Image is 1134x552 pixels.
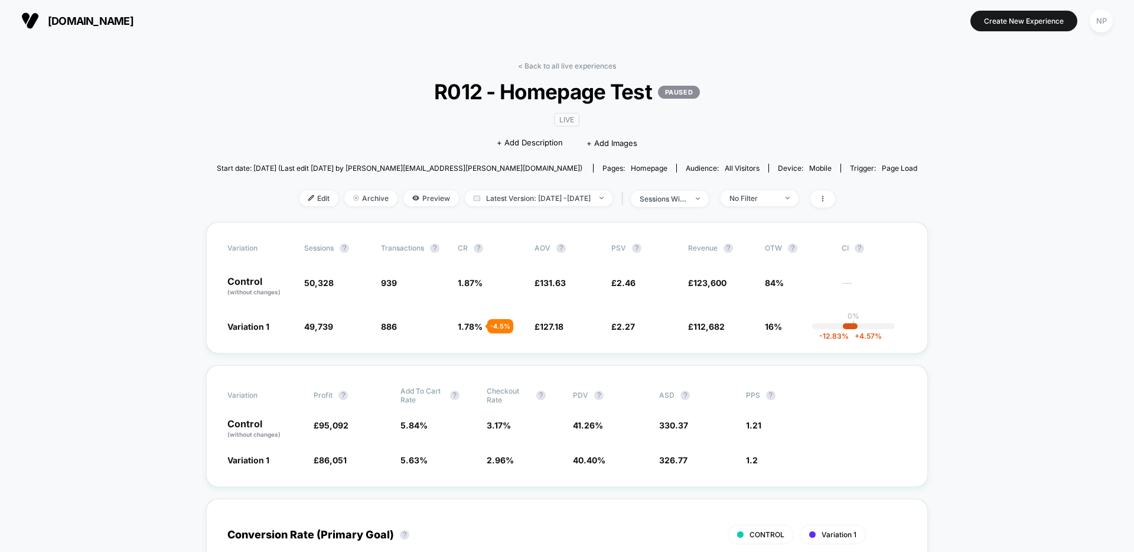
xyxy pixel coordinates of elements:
span: (without changes) [227,431,281,438]
p: | [852,320,855,329]
button: ? [400,530,409,540]
span: + Add Description [497,137,563,149]
img: end [599,197,604,199]
div: Audience: [686,164,760,173]
span: mobile [809,164,832,173]
span: Device: [768,164,840,173]
span: 131.63 [540,278,566,288]
span: 4.57 % [849,332,882,340]
p: 0% [848,311,859,320]
p: Control [227,419,302,439]
span: 939 [381,278,397,288]
button: ? [340,243,349,253]
span: + [855,332,859,340]
img: end [786,197,790,199]
span: Variation [227,243,292,253]
img: Visually logo [21,12,39,30]
p: Control [227,277,292,297]
button: ? [680,391,690,400]
span: CI [842,243,907,253]
button: ? [724,243,733,253]
span: 1.2 [746,455,758,465]
span: Edit [299,190,338,206]
button: ? [430,243,439,253]
span: 886 [381,322,397,332]
span: Variation 1 [227,455,269,465]
span: OTW [765,243,830,253]
span: 84% [765,278,784,288]
button: ? [556,243,566,253]
a: < Back to all live experiences [518,61,616,70]
span: PPS [746,391,760,400]
span: 2.96 % [487,455,514,465]
span: All Visitors [725,164,760,173]
span: CONTROL [750,530,784,539]
span: £ [611,278,636,288]
span: 16% [765,322,782,332]
span: 326.77 [659,455,687,465]
span: 112,682 [693,322,725,332]
div: sessions with impression [640,194,687,203]
div: - 4.5 % [487,319,513,333]
img: end [696,197,700,200]
span: 50,328 [304,278,334,288]
button: [DOMAIN_NAME] [18,11,137,30]
span: 330.37 [659,420,688,430]
button: ? [788,243,797,253]
img: end [353,195,359,201]
span: Variation 1 [227,322,269,332]
span: Variation [227,387,292,404]
span: 1.21 [746,420,761,430]
span: 86,051 [319,455,347,465]
span: Add To Cart Rate [400,387,444,404]
span: 49,739 [304,322,333,332]
button: Create New Experience [970,11,1077,31]
button: ? [338,391,348,400]
span: PDV [573,391,588,400]
span: Checkout Rate [487,387,530,404]
img: calendar [474,195,480,201]
span: 2.46 [617,278,636,288]
span: 3.17 % [487,420,511,430]
span: 123,600 [693,278,726,288]
span: Profit [314,391,333,400]
span: ASD [659,391,674,400]
span: | [618,190,631,207]
span: £ [688,322,725,332]
span: Sessions [304,243,334,252]
span: Preview [403,190,459,206]
span: £ [688,278,726,288]
span: 127.18 [540,322,563,332]
div: Trigger: [850,164,917,173]
button: ? [855,243,864,253]
span: 1.78 % [458,322,483,332]
span: -12.83 % [819,332,849,340]
button: ? [766,391,775,400]
span: 95,092 [319,420,348,430]
span: 40.40 % [573,455,605,465]
span: LIVE [554,113,579,126]
span: Archive [344,190,397,206]
button: ? [632,243,641,253]
div: NP [1090,9,1113,33]
span: Variation 1 [822,530,856,539]
span: AOV [535,243,550,252]
div: No Filter [729,194,777,203]
span: 2.27 [617,322,635,332]
span: 41.26 % [573,420,603,430]
span: Transactions [381,243,424,252]
span: £ [535,322,563,332]
span: homepage [631,164,667,173]
button: NP [1086,9,1116,33]
button: ? [594,391,604,400]
img: edit [308,195,314,201]
div: Pages: [602,164,667,173]
span: R012 - Homepage Test [252,79,882,104]
span: Start date: [DATE] (Last edit [DATE] by [PERSON_NAME][EMAIL_ADDRESS][PERSON_NAME][DOMAIN_NAME]) [217,164,582,173]
span: £ [611,322,635,332]
span: + Add Images [586,138,637,148]
span: PSV [611,243,626,252]
span: 5.84 % [400,420,428,430]
span: £ [314,455,347,465]
span: 5.63 % [400,455,428,465]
